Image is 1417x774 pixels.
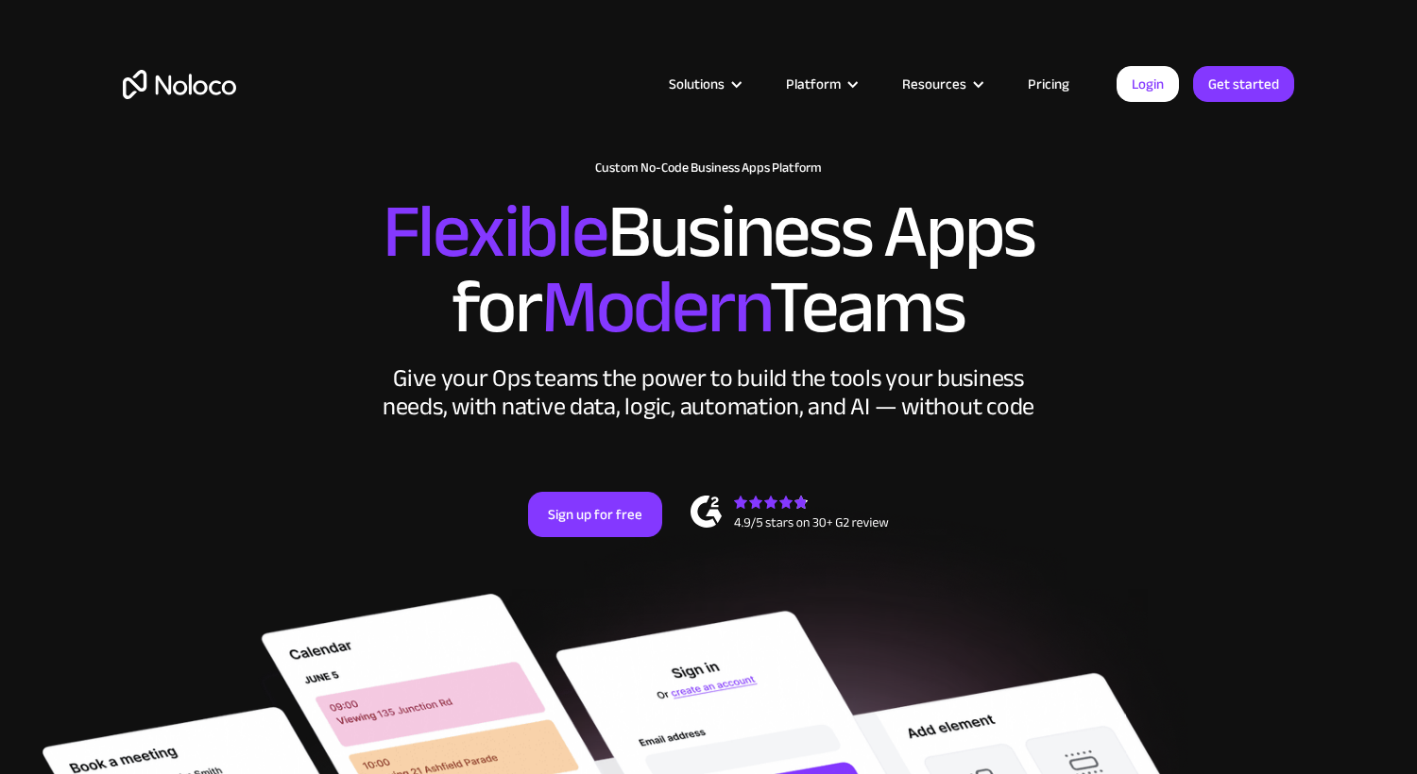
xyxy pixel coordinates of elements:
[786,72,841,96] div: Platform
[1117,66,1179,102] a: Login
[528,492,662,537] a: Sign up for free
[902,72,966,96] div: Resources
[645,72,762,96] div: Solutions
[383,161,607,302] span: Flexible
[669,72,725,96] div: Solutions
[123,70,236,99] a: home
[123,194,1294,345] h2: Business Apps for Teams
[378,364,1039,421] div: Give your Ops teams the power to build the tools your business needs, with native data, logic, au...
[879,72,1004,96] div: Resources
[762,72,879,96] div: Platform
[1004,72,1093,96] a: Pricing
[541,237,769,378] span: Modern
[1193,66,1294,102] a: Get started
